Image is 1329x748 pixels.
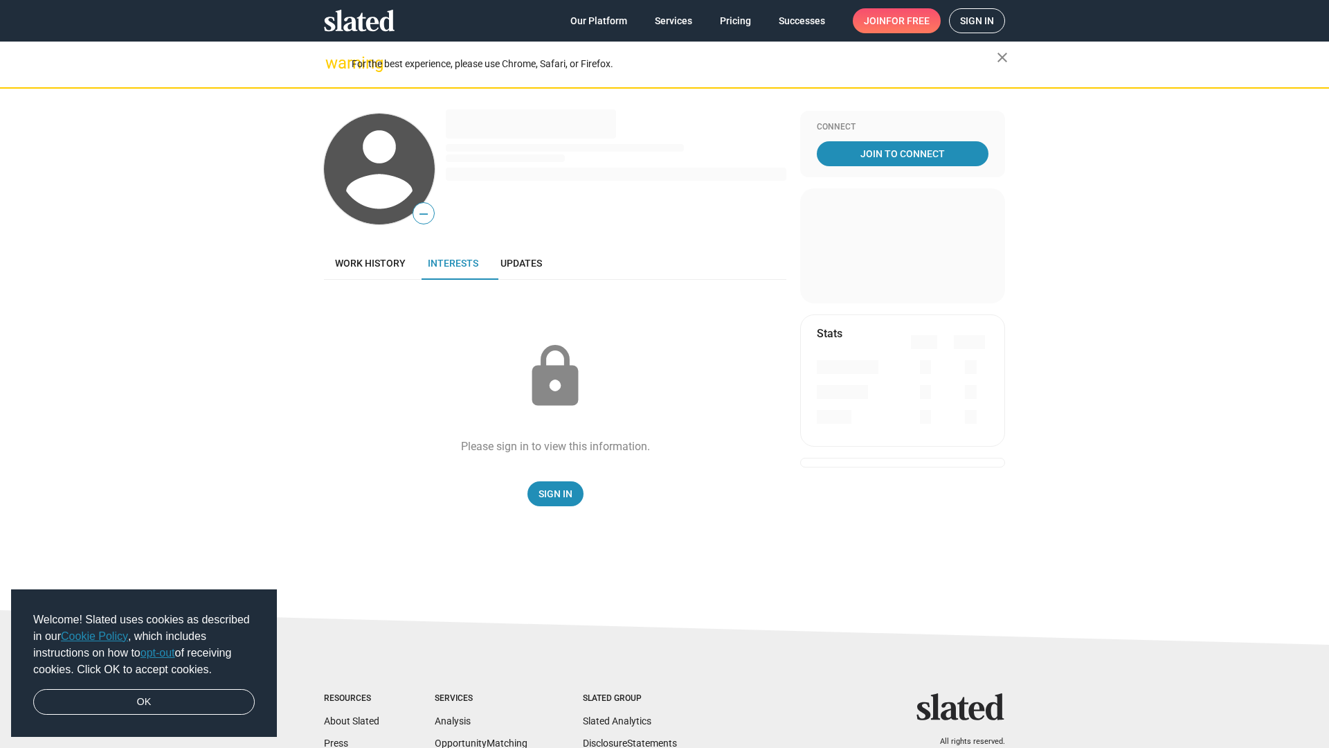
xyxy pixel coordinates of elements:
span: Pricing [720,8,751,33]
a: Successes [768,8,836,33]
span: Services [655,8,692,33]
div: Please sign in to view this information. [461,439,650,454]
a: Joinfor free [853,8,941,33]
span: — [413,205,434,223]
a: Analysis [435,715,471,727]
span: Interests [428,258,478,269]
span: Updates [500,258,542,269]
a: About Slated [324,715,379,727]
mat-card-title: Stats [817,326,842,341]
mat-icon: lock [521,342,590,411]
a: Interests [417,247,489,280]
span: Join [864,8,930,33]
a: dismiss cookie message [33,689,255,715]
div: Services [435,693,527,704]
span: Our Platform [570,8,627,33]
span: Work history [335,258,406,269]
span: for free [886,8,930,33]
mat-icon: warning [325,55,342,71]
span: Successes [779,8,825,33]
a: Slated Analytics [583,715,651,727]
a: Pricing [709,8,762,33]
div: Slated Group [583,693,677,704]
div: For the best experience, please use Chrome, Safari, or Firefox. [352,55,997,73]
a: opt-out [141,647,175,659]
a: Sign In [527,481,584,506]
span: Sign In [539,481,572,506]
div: cookieconsent [11,589,277,738]
span: Sign in [960,9,994,33]
a: Work history [324,247,417,280]
div: Resources [324,693,379,704]
a: Our Platform [559,8,638,33]
a: Join To Connect [817,141,988,166]
a: Updates [489,247,553,280]
mat-icon: close [994,49,1011,66]
span: Welcome! Slated uses cookies as described in our , which includes instructions on how to of recei... [33,612,255,678]
a: Cookie Policy [61,630,128,642]
a: Sign in [949,8,1005,33]
span: Join To Connect [820,141,986,166]
div: Connect [817,122,988,133]
a: Services [644,8,703,33]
